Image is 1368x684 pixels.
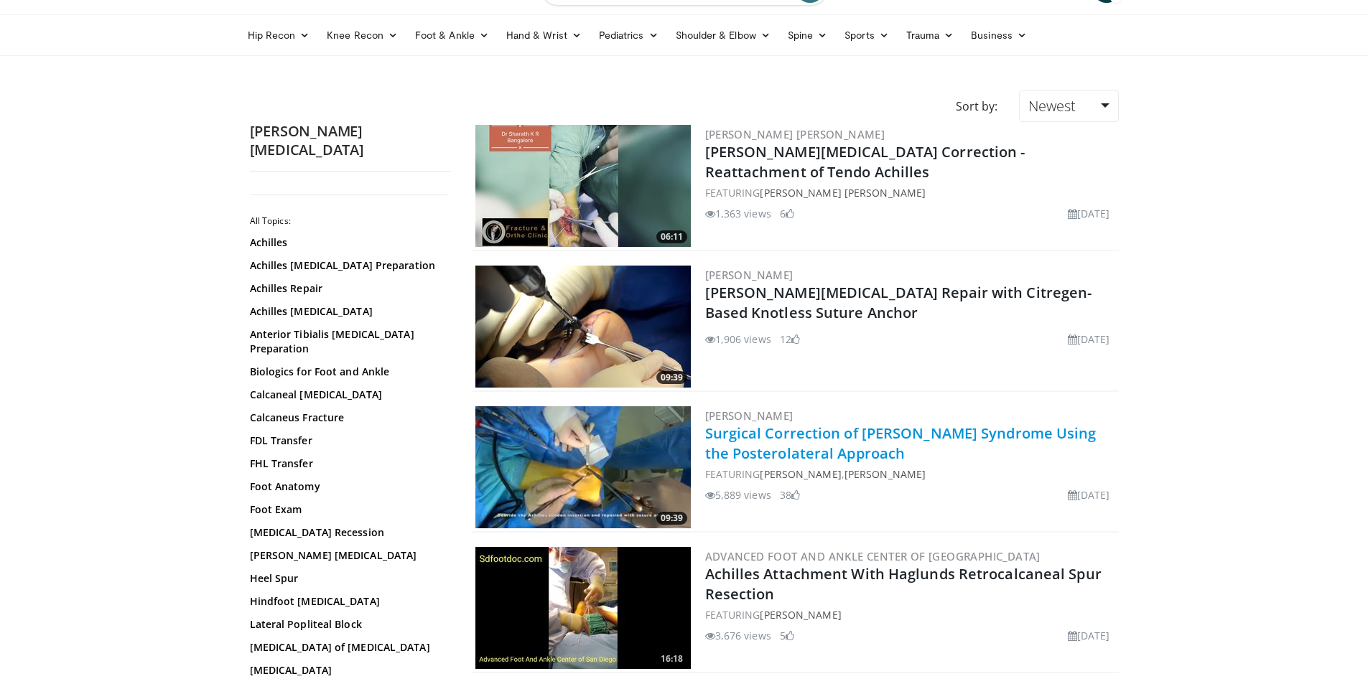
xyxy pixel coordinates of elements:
[705,206,771,221] li: 1,363 views
[250,365,444,379] a: Biologics for Foot and Ankle
[705,408,794,423] a: [PERSON_NAME]
[250,304,444,319] a: Achilles [MEDICAL_DATA]
[250,548,444,563] a: [PERSON_NAME] [MEDICAL_DATA]
[705,268,794,282] a: [PERSON_NAME]
[705,564,1102,604] a: Achilles Attachment With Haglunds Retrocalcaneal Spur Resection
[705,423,1097,463] a: Surgical Correction of [PERSON_NAME] Syndrome Using the Posterolateral Approach
[475,547,691,669] img: cac4cf82-083f-44f6-98a6-e6fbe9f1dcee.300x170_q85_crop-smart_upscale.jpg
[656,512,687,525] span: 09:39
[250,258,444,273] a: Achilles [MEDICAL_DATA] Preparation
[962,21,1036,50] a: Business
[475,266,691,388] a: 09:39
[945,90,1008,122] div: Sort by:
[1068,206,1110,221] li: [DATE]
[705,283,1092,322] a: [PERSON_NAME][MEDICAL_DATA] Repair with Citregen-Based Knotless Suture Anchor
[475,125,691,247] a: 06:11
[705,185,1116,200] div: FEATURING
[475,406,691,528] a: 09:39
[656,652,687,665] span: 16:18
[475,266,691,388] img: 494bc66b-2f64-484e-a62a-d4149d85dd8f.300x170_q85_crop-smart_upscale.jpg
[590,21,667,50] a: Pediatrics
[780,487,800,502] li: 38
[705,467,1116,482] div: FEATURING ,
[475,406,691,528] img: c935957d-1007-46f8-ae7c-ac53bb09e4f6.300x170_q85_crop-smart_upscale.jpg
[475,547,691,669] a: 16:18
[250,434,444,448] a: FDL Transfer
[898,21,963,50] a: Trauma
[1019,90,1118,122] a: Newest
[779,21,836,50] a: Spine
[250,594,444,609] a: Hindfoot [MEDICAL_DATA]
[1068,332,1110,347] li: [DATE]
[760,186,926,200] a: [PERSON_NAME] [PERSON_NAME]
[250,411,444,425] a: Calcaneus Fracture
[705,607,1116,622] div: FEATURING
[406,21,498,50] a: Foot & Ankle
[250,640,444,655] a: [MEDICAL_DATA] of [MEDICAL_DATA]
[656,371,687,384] span: 09:39
[250,456,444,471] a: FHL Transfer
[250,479,444,494] a: Foot Anatomy
[705,628,771,643] li: 3,676 views
[318,21,406,50] a: Knee Recon
[1068,487,1110,502] li: [DATE]
[250,502,444,517] a: Foot Exam
[705,127,885,141] a: [PERSON_NAME] [PERSON_NAME]
[250,617,444,632] a: Lateral Popliteal Block
[250,571,444,586] a: Heel Spur
[250,122,451,159] h2: [PERSON_NAME] [MEDICAL_DATA]
[475,125,691,247] img: 2f97bd10-2db3-4c27-bd98-1a2ae1185185.300x170_q85_crop-smart_upscale.jpg
[239,21,319,50] a: Hip Recon
[250,388,444,402] a: Calcaneal [MEDICAL_DATA]
[667,21,779,50] a: Shoulder & Elbow
[836,21,898,50] a: Sports
[760,608,841,622] a: [PERSON_NAME]
[250,663,444,678] a: [MEDICAL_DATA]
[1068,628,1110,643] li: [DATE]
[1028,96,1076,116] span: Newest
[498,21,590,50] a: Hand & Wrist
[844,467,926,481] a: [PERSON_NAME]
[705,142,1025,182] a: [PERSON_NAME][MEDICAL_DATA] Correction - Reattachment of Tendo Achilles
[250,215,447,227] h2: All Topics:
[705,487,771,502] li: 5,889 views
[705,549,1041,563] a: Advanced Foot and Ankle Center of [GEOGRAPHIC_DATA]
[780,332,800,347] li: 12
[250,327,444,356] a: Anterior Tibialis [MEDICAL_DATA] Preparation
[760,467,841,481] a: [PERSON_NAME]
[780,628,794,643] li: 5
[250,525,444,540] a: [MEDICAL_DATA] Recession
[656,230,687,243] span: 06:11
[250,235,444,250] a: Achilles
[250,281,444,296] a: Achilles Repair
[705,332,771,347] li: 1,906 views
[780,206,794,221] li: 6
